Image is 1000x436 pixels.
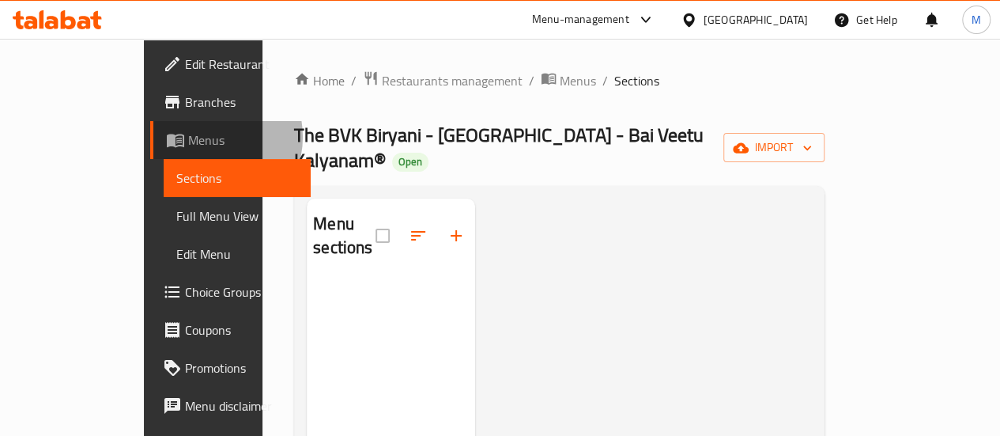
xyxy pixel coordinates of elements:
[541,70,596,91] a: Menus
[150,273,311,311] a: Choice Groups
[185,320,298,339] span: Coupons
[150,387,311,425] a: Menu disclaimer
[164,159,311,197] a: Sections
[294,71,345,90] a: Home
[723,133,825,162] button: import
[176,245,298,263] span: Edit Menu
[529,71,534,90] li: /
[602,71,608,90] li: /
[294,70,825,91] nav: breadcrumb
[150,121,311,159] a: Menus
[294,117,704,178] span: The BVK Biryani - [GEOGRAPHIC_DATA] - Bai Veetu Kalyanam®
[399,217,437,255] span: Sort sections
[150,349,311,387] a: Promotions
[363,70,523,91] a: Restaurants management
[382,71,523,90] span: Restaurants management
[704,11,808,28] div: [GEOGRAPHIC_DATA]
[185,55,298,74] span: Edit Restaurant
[351,71,357,90] li: /
[307,274,475,286] nav: Menu sections
[150,45,311,83] a: Edit Restaurant
[437,217,475,255] button: Add section
[532,10,629,29] div: Menu-management
[150,83,311,121] a: Branches
[176,207,298,226] span: Full Menu View
[614,71,659,90] span: Sections
[185,396,298,415] span: Menu disclaimer
[185,282,298,301] span: Choice Groups
[560,71,596,90] span: Menus
[185,358,298,377] span: Promotions
[188,131,298,150] span: Menus
[150,311,311,349] a: Coupons
[164,197,311,235] a: Full Menu View
[392,155,428,169] span: Open
[392,153,428,172] div: Open
[972,11,981,28] span: M
[176,169,298,188] span: Sections
[736,138,812,157] span: import
[164,235,311,273] a: Edit Menu
[185,93,298,112] span: Branches
[313,212,375,260] h2: Menu sections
